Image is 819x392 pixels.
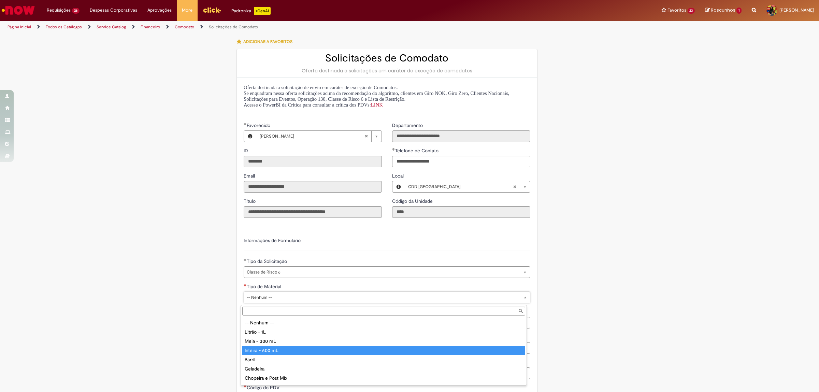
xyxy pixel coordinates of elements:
div: Inteira - 600 mL [242,346,525,355]
div: Meia - 300 mL [242,337,525,346]
div: Litrão - 1L [242,327,525,337]
div: Geladeira [242,364,525,374]
div: Chopeira e Post Mix [242,374,525,383]
div: Barril [242,355,525,364]
div: Long Neck retornável [242,383,525,392]
ul: Tipo de Material [241,317,527,385]
div: -- Nenhum -- [242,318,525,327]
